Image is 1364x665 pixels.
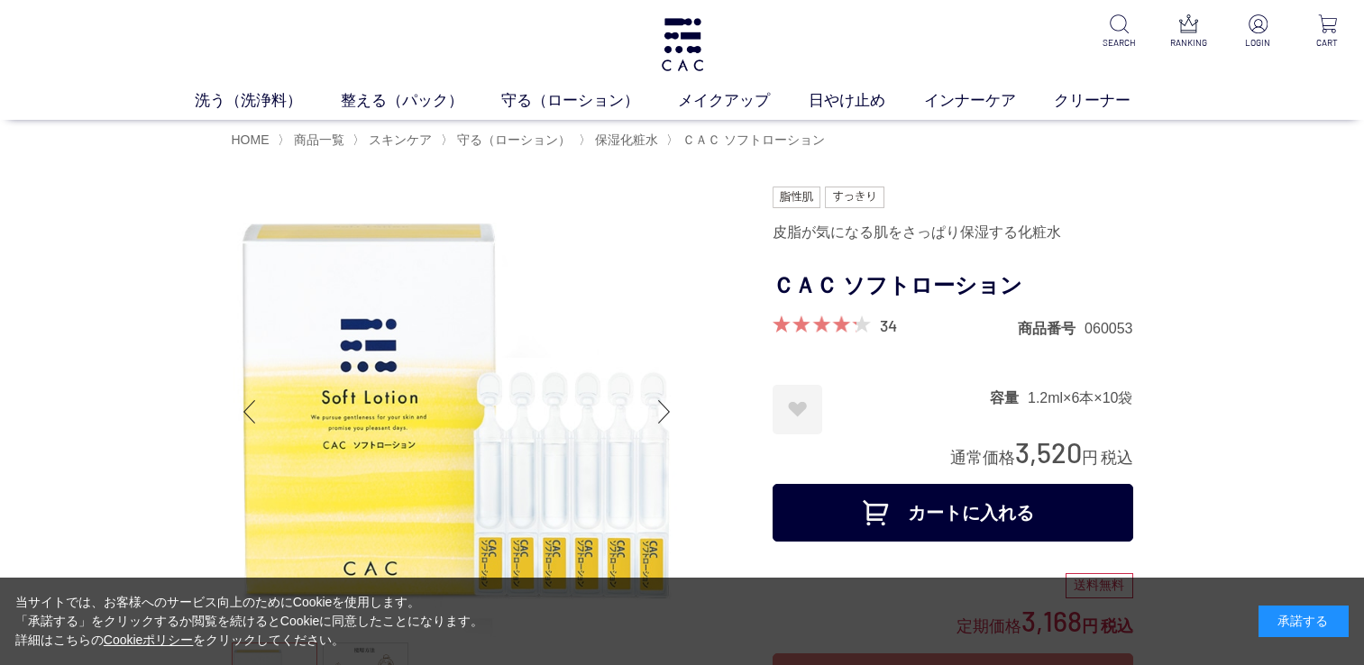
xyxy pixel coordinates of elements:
p: CART [1305,36,1350,50]
li: 〉 [441,132,575,149]
div: 送料無料 [1066,573,1133,598]
dd: 1.2ml×6本×10袋 [1028,388,1133,407]
img: 脂性肌 [773,187,820,208]
dt: 商品番号 [1018,319,1085,338]
a: 商品一覧 [290,132,344,147]
a: SEARCH [1097,14,1141,50]
a: 保湿化粧水 [591,132,658,147]
a: RANKING [1167,14,1211,50]
li: 〉 [352,132,436,149]
a: お気に入りに登録する [773,385,822,434]
img: ＣＡＣ ソフトローション [232,187,682,637]
span: 3,520 [1015,435,1082,469]
span: 円 [1082,449,1098,467]
p: LOGIN [1236,36,1280,50]
dd: 060053 [1085,319,1132,338]
button: カートに入れる [773,484,1133,542]
img: logo [659,18,706,71]
a: クリーナー [1054,89,1169,113]
a: ＣＡＣ ソフトローション [679,132,825,147]
li: 〉 [666,132,829,149]
a: CART [1305,14,1350,50]
span: ＣＡＣ ソフトローション [682,132,825,147]
li: 〉 [579,132,663,149]
img: すっきり [825,187,884,208]
div: 皮脂が気になる肌をさっぱり保湿する化粧水 [773,217,1133,248]
p: RANKING [1167,36,1211,50]
a: Cookieポリシー [104,633,194,647]
a: 守る（ローション） [453,132,571,147]
a: HOME [232,132,270,147]
dt: 容量 [990,388,1028,407]
a: 34 [880,315,897,335]
div: 当サイトでは、お客様へのサービス向上のためにCookieを使用します。 「承諾する」をクリックするか閲覧を続けるとCookieに同意したことになります。 詳細はこちらの をクリックしてください。 [15,593,484,650]
p: SEARCH [1097,36,1141,50]
div: Previous slide [232,376,268,448]
span: 通常価格 [950,449,1015,467]
div: Next slide [646,376,682,448]
span: 保湿化粧水 [595,132,658,147]
h1: ＣＡＣ ソフトローション [773,266,1133,306]
div: 承諾する [1259,606,1349,637]
a: メイクアップ [678,89,809,113]
span: 守る（ローション） [457,132,571,147]
span: 税込 [1101,449,1133,467]
a: LOGIN [1236,14,1280,50]
a: インナーケア [924,89,1055,113]
a: 守る（ローション） [501,89,678,113]
a: スキンケア [365,132,432,147]
a: 洗う（洗浄料） [195,89,341,113]
li: 〉 [278,132,349,149]
a: 日やけ止め [809,89,924,113]
a: 整える（パック） [341,89,502,113]
span: スキンケア [369,132,432,147]
span: 商品一覧 [294,132,344,147]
